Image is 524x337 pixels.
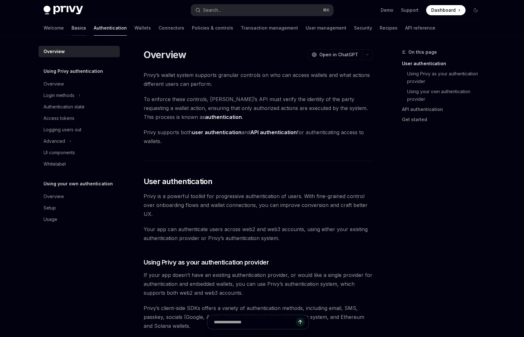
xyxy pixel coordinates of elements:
h1: Overview [144,49,187,60]
button: Send message [296,318,305,327]
div: Overview [44,80,64,88]
a: Authentication [94,20,127,36]
input: Ask a question... [214,315,296,329]
strong: user authentication [192,129,242,135]
a: Welcome [44,20,64,36]
button: Open in ChatGPT [308,49,362,60]
button: Open search [191,4,333,16]
a: Recipes [380,20,398,36]
a: Dashboard [426,5,466,15]
span: Your app can authenticate users across web2 and web3 accounts, using either your existing authent... [144,225,373,243]
button: Toggle Advanced section [38,135,120,147]
img: dark logo [44,6,83,15]
h5: Using your own authentication [44,180,113,188]
span: Privy supports both and for authenticating access to wallets. [144,128,373,146]
a: UI components [38,147,120,158]
span: Privy’s client-side SDKs offers a variety of authentication methods, including email, SMS, passke... [144,304,373,330]
a: Using Privy as your authentication provider [402,69,486,86]
div: Authentication state [44,103,85,111]
a: User authentication [402,58,486,69]
div: Login methods [44,92,74,99]
a: Transaction management [241,20,298,36]
div: Whitelabel [44,160,66,168]
a: Using your own authentication provider [402,86,486,104]
span: Using Privy as your authentication provider [144,258,269,267]
div: Advanced [44,137,65,145]
div: Setup [44,204,56,212]
div: Access tokens [44,114,74,122]
a: API authentication [402,104,486,114]
h5: Using Privy authentication [44,67,103,75]
a: Connectors [159,20,184,36]
div: Search... [203,6,221,14]
a: Security [354,20,372,36]
span: Privy’s wallet system supports granular controls on who can access wallets and what actions diffe... [144,71,373,88]
button: Toggle dark mode [471,5,481,15]
div: Overview [44,48,65,55]
span: To enforce these controls, [PERSON_NAME]’s API must verify the identity of the party requesting a... [144,95,373,121]
span: If your app doesn’t have an existing authentication provider, or would like a single provider for... [144,271,373,297]
span: User authentication [144,176,213,187]
a: Setup [38,202,120,214]
span: On this page [408,48,437,56]
span: Open in ChatGPT [319,52,358,58]
a: Basics [71,20,86,36]
a: Usage [38,214,120,225]
a: Overview [38,78,120,90]
a: Support [401,7,419,13]
span: Dashboard [431,7,456,13]
a: Policies & controls [192,20,233,36]
span: Privy is a powerful toolkit for progressive authentication of users. With fine-grained control ov... [144,192,373,218]
strong: API authentication [250,129,297,135]
div: UI components [44,149,75,156]
a: Logging users out [38,124,120,135]
a: User management [306,20,346,36]
a: Overview [38,191,120,202]
strong: authentication [205,114,242,120]
div: Usage [44,216,57,223]
div: Overview [44,193,64,200]
a: Overview [38,46,120,57]
div: Logging users out [44,126,81,134]
span: ⌘ K [323,8,330,13]
a: Access tokens [38,113,120,124]
a: Demo [381,7,393,13]
a: Authentication state [38,101,120,113]
a: Wallets [134,20,151,36]
a: Get started [402,114,486,125]
a: API reference [405,20,435,36]
a: Whitelabel [38,158,120,170]
button: Toggle Login methods section [38,90,120,101]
